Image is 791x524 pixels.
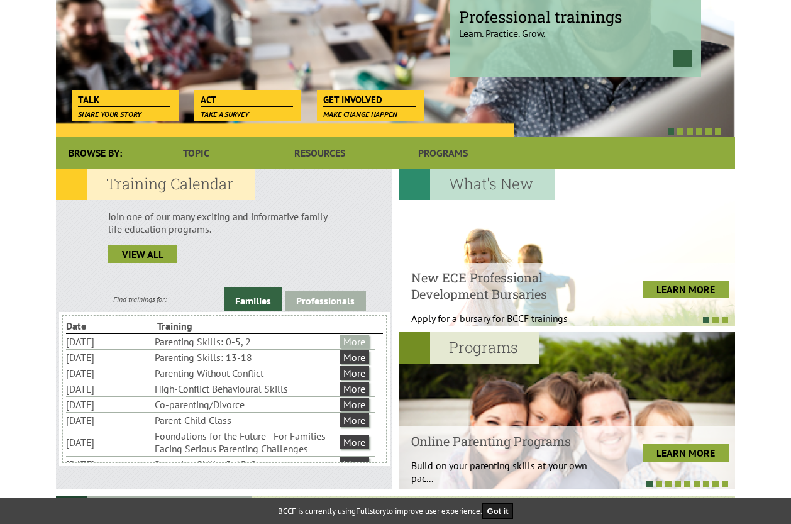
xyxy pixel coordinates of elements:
a: Fullstory [356,506,386,516]
li: [DATE] [66,334,152,349]
h4: New ECE Professional Development Bursaries [411,269,599,302]
p: Learn. Practice. Grow. [459,16,692,40]
li: [DATE] [66,350,152,365]
li: [DATE] [66,435,152,450]
span: Act [201,93,293,107]
li: [DATE] [66,381,152,396]
a: Programs [382,137,505,169]
span: Talk [78,93,170,107]
h4: Online Parenting Programs [411,433,599,449]
p: Join one of our many exciting and informative family life education programs. [108,210,340,235]
span: Professional trainings [459,6,692,27]
a: Resources [258,137,381,169]
h2: What's New [399,169,555,200]
li: Parenting Skills: 0-5, 2 [155,334,337,349]
a: More [340,398,369,411]
li: [DATE] [66,397,152,412]
a: More [340,457,369,471]
li: Training [157,318,246,333]
p: Apply for a bursary for BCCF trainings West... [411,312,599,337]
a: Get Involved Make change happen [317,90,422,108]
button: Got it [482,503,514,519]
li: Parenting Skills: 5-13, 2 [155,457,337,472]
a: More [340,413,369,427]
a: Act Take a survey [194,90,299,108]
a: Families [224,287,282,311]
a: More [340,366,369,380]
span: Make change happen [323,109,397,119]
a: view all [108,245,177,263]
div: Browse By: [56,137,135,169]
li: Parent-Child Class [155,413,337,428]
a: LEARN MORE [643,281,729,298]
li: Co-parenting/Divorce [155,397,337,412]
li: Parenting Without Conflict [155,365,337,381]
a: LEARN MORE [643,444,729,462]
span: Get Involved [323,93,416,107]
h2: Programs [399,332,539,364]
li: Foundations for the Future - For Families Facing Serious Parenting Challenges [155,428,337,456]
h2: Training Calendar [56,169,255,200]
div: Find trainings for: [56,294,224,304]
li: [DATE] [66,457,152,472]
a: More [340,382,369,396]
li: Date [66,318,155,333]
li: [DATE] [66,365,152,381]
a: More [340,435,369,449]
span: Take a survey [201,109,249,119]
li: High-Conflict Behavioural Skills [155,381,337,396]
a: Talk Share your story [72,90,177,108]
li: [DATE] [66,413,152,428]
a: Professionals [285,291,366,311]
a: More [340,335,369,348]
a: Topic [135,137,258,169]
p: Build on your parenting skills at your own pac... [411,459,599,484]
a: More [340,350,369,364]
li: Parenting Skills: 13-18 [155,350,337,365]
span: Share your story [78,109,141,119]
